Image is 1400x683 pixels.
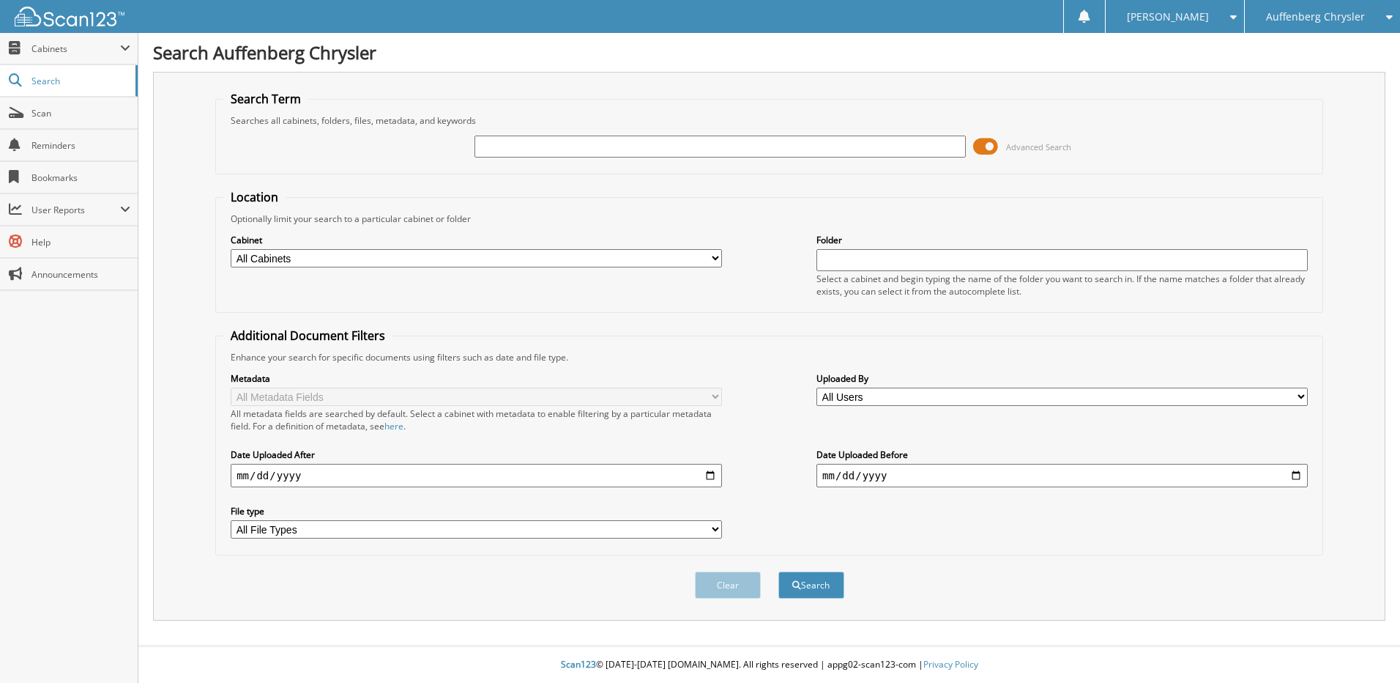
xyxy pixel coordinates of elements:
[231,234,722,246] label: Cabinet
[223,328,392,344] legend: Additional Document Filters
[223,114,1315,127] div: Searches all cabinets, folders, files, metadata, and keywords
[231,372,722,385] label: Metadata
[816,273,1308,298] div: Select a cabinet and begin typing the name of the folder you want to search in. If the name match...
[31,236,130,248] span: Help
[231,464,722,487] input: start
[816,234,1308,246] label: Folder
[778,572,844,599] button: Search
[561,658,596,671] span: Scan123
[695,572,761,599] button: Clear
[816,372,1308,385] label: Uploaded By
[31,43,120,55] span: Cabinets
[816,464,1308,487] input: end
[816,448,1308,461] label: Date Uploaded Before
[138,647,1400,683] div: © [DATE]-[DATE] [DOMAIN_NAME]. All rights reserved | appg02-scan123-com |
[1127,12,1209,21] span: [PERSON_NAME]
[223,351,1315,363] div: Enhance your search for specific documents using filters such as date and file type.
[923,658,978,671] a: Privacy Policy
[31,171,130,184] span: Bookmarks
[31,139,130,152] span: Reminders
[231,407,722,432] div: All metadata fields are searched by default. Select a cabinet with metadata to enable filtering b...
[231,448,722,461] label: Date Uploaded After
[1266,12,1365,21] span: Auffenberg Chrysler
[384,420,403,432] a: here
[153,40,1385,64] h1: Search Auffenberg Chrysler
[31,204,120,216] span: User Reports
[31,75,128,87] span: Search
[31,268,130,281] span: Announcements
[223,91,308,107] legend: Search Term
[231,505,722,517] label: File type
[15,7,124,26] img: scan123-logo-white.svg
[1006,141,1071,152] span: Advanced Search
[31,107,130,119] span: Scan
[223,189,286,205] legend: Location
[223,213,1315,225] div: Optionally limit your search to a particular cabinet or folder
